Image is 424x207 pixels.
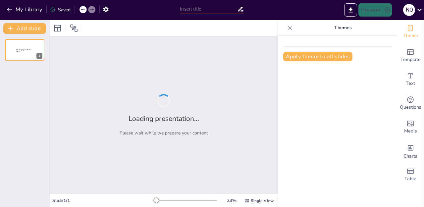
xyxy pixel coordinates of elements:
p: Themes [295,20,391,36]
p: Please wait while we prepare your content [120,130,208,136]
div: Get real-time input from your audience [397,91,424,115]
span: Theme [403,32,418,39]
input: Insert title [180,4,237,14]
span: Single View [251,198,274,203]
button: My Library [5,4,45,15]
div: 1 [5,39,44,61]
span: Text [406,80,415,87]
span: Position [70,24,78,32]
span: Charts [403,153,417,160]
div: Add charts and graphs [397,139,424,163]
div: Add a table [397,163,424,187]
button: Add slide [3,23,46,34]
button: Present [358,3,392,17]
button: Export to PowerPoint [344,3,357,17]
span: Questions [400,104,421,111]
span: Template [400,56,421,63]
div: 1 [36,53,42,59]
div: N Q [403,4,415,16]
button: Apply theme to all slides [283,52,352,61]
div: Saved [50,7,71,13]
div: Add text boxes [397,68,424,91]
div: Add ready made slides [397,44,424,68]
span: Sendsteps presentation editor [16,49,31,53]
span: Media [404,128,417,135]
span: Table [404,175,416,182]
div: Add images, graphics, shapes or video [397,115,424,139]
button: N Q [403,3,415,17]
div: Change the overall theme [397,20,424,44]
div: 23 % [224,197,239,204]
div: Layout [52,23,63,33]
h2: Loading presentation... [129,114,199,123]
div: Slide 1 / 1 [52,197,153,204]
